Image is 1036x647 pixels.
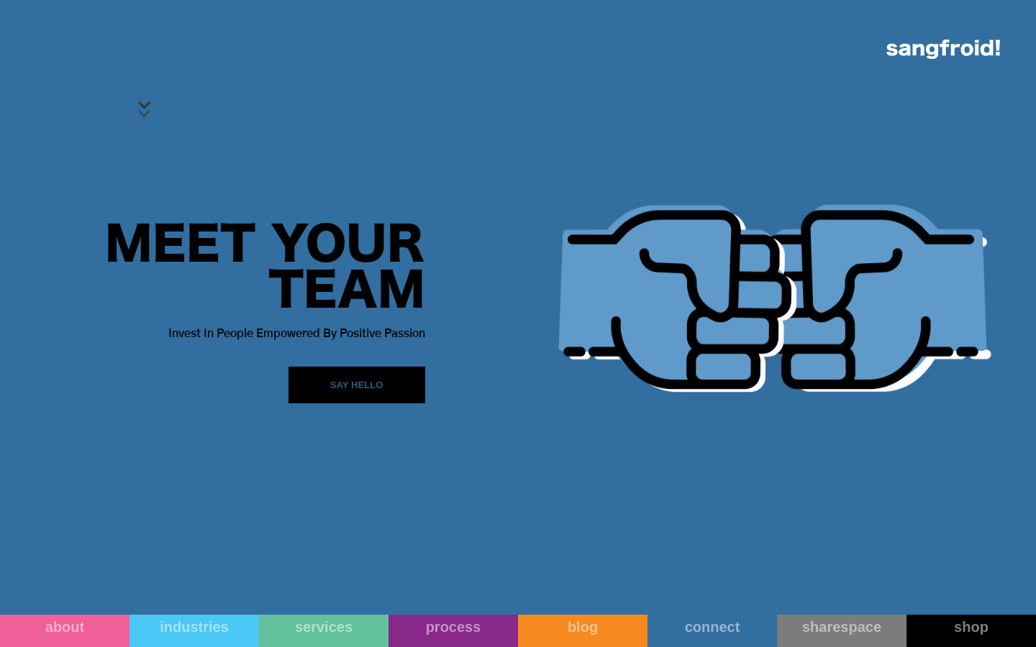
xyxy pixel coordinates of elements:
a: sharespace [777,615,906,647]
div: sharespace [777,618,906,635]
a: connect [647,615,777,647]
div: process [388,618,518,635]
a: shop [906,615,1036,647]
h2: MEET YOUR TEAM [105,223,425,315]
div: blog [518,618,647,635]
div: shop [906,618,1036,635]
a: Say Hello [288,367,425,403]
div: Say Hello [330,378,383,393]
a: industries [129,615,259,647]
a: services [259,615,388,647]
div: Invest In People Empowered By Positive Passion [105,322,425,344]
a: blog [518,615,647,647]
div: connect [647,618,777,635]
img: logo [886,40,1000,59]
div: services [259,618,388,635]
div: industries [129,618,259,635]
a: process [388,615,518,647]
